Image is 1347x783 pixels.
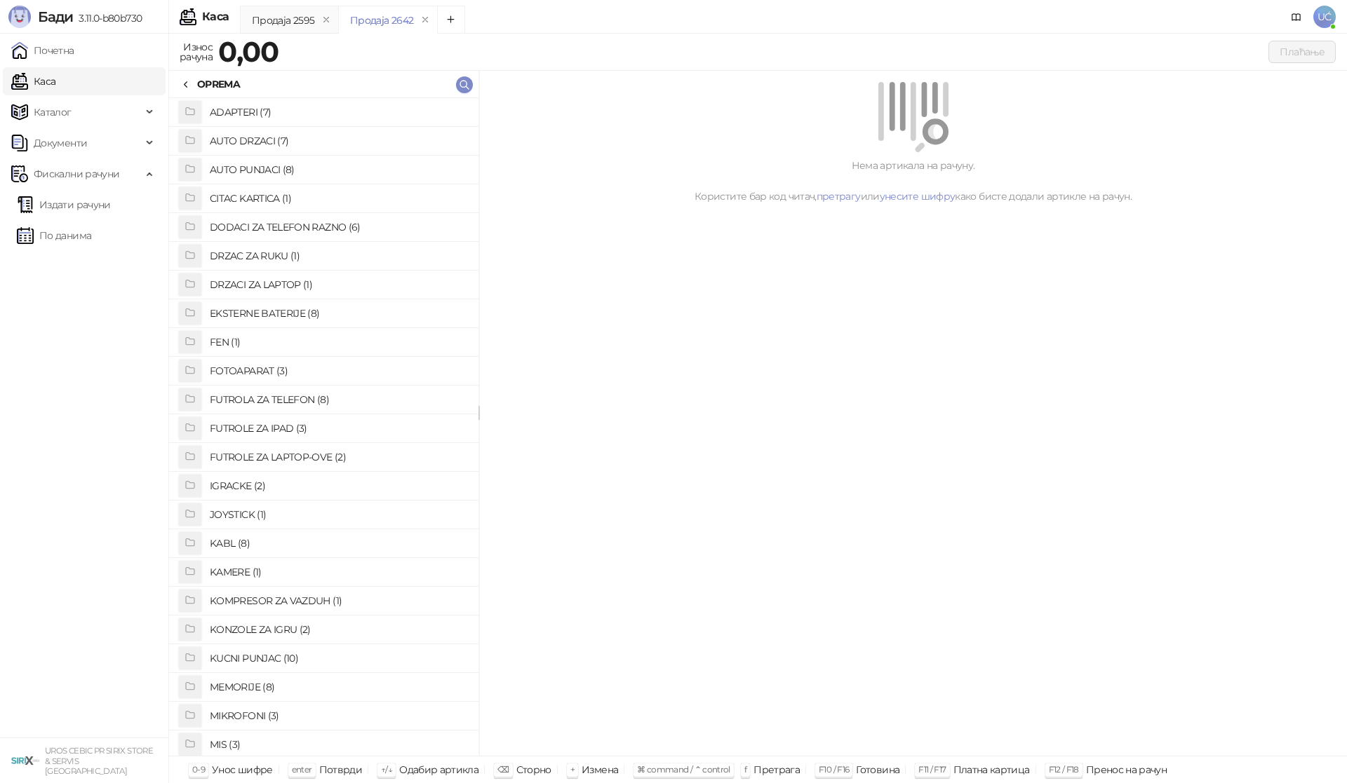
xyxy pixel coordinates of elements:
span: 3.11.0-b80b730 [73,12,142,25]
div: Продаја 2642 [350,13,413,28]
div: Измена [582,761,618,779]
a: Документација [1285,6,1308,28]
span: f [744,764,746,775]
a: Каса [11,67,55,95]
span: Каталог [34,98,72,126]
div: Износ рачуна [177,38,215,66]
h4: AUTO DRZACI (7) [210,130,467,152]
button: remove [317,14,335,26]
button: Add tab [437,6,465,34]
span: + [570,764,575,775]
div: Готовина [856,761,899,779]
h4: MIS (3) [210,733,467,756]
span: UĆ [1313,6,1336,28]
h4: IGRACKE (2) [210,475,467,497]
span: 0-9 [192,764,205,775]
span: F10 / F16 [819,764,849,775]
h4: FOTOAPARAT (3) [210,360,467,382]
div: Продаја 2595 [252,13,314,28]
h4: KABL (8) [210,532,467,554]
span: F12 / F18 [1049,764,1079,775]
span: Бади [38,8,73,25]
h4: KONZOLE ZA IGRU (2) [210,618,467,641]
div: Одабир артикла [399,761,478,779]
h4: MEMORIJE (8) [210,676,467,698]
span: ⌫ [497,764,509,775]
h4: EKSTERNE BATERIJE (8) [210,302,467,325]
button: Плаћање [1268,41,1336,63]
h4: DRZAC ZA RUKU (1) [210,245,467,267]
div: OPREMA [197,76,240,92]
h4: FUTROLA ZA TELEFON (8) [210,388,467,411]
img: 64x64-companyLogo-cb9a1907-c9b0-4601-bb5e-5084e694c383.png [11,747,39,775]
span: ⌘ command / ⌃ control [637,764,730,775]
span: enter [292,764,312,775]
h4: FEN (1) [210,331,467,353]
h4: FUTROLE ZA LAPTOP-OVE (2) [210,446,467,468]
div: Нема артикала на рачуну. Користите бар код читач, или како бисте додали артикле на рачун. [496,158,1330,204]
div: Платна картица [953,761,1030,779]
div: Каса [202,11,229,22]
h4: MIKROFONI (3) [210,704,467,727]
span: Фискални рачуни [34,160,119,188]
h4: JOYSTICK (1) [210,503,467,526]
h4: FUTROLE ZA IPAD (3) [210,417,467,440]
a: По данима [17,222,91,250]
div: Претрага [753,761,800,779]
h4: ADAPTERI (7) [210,101,467,123]
h4: DRZACI ZA LAPTOP (1) [210,273,467,296]
button: remove [416,14,434,26]
h4: KOMPRESOR ZA VAZDUH (1) [210,590,467,612]
div: Унос шифре [212,761,273,779]
a: претрагу [817,190,861,203]
a: Издати рачуни [17,191,111,219]
h4: KUCNI PUNJAC (10) [210,647,467,669]
a: унесите шифру [880,190,956,203]
h4: CITAC KARTICA (1) [210,187,467,210]
span: ↑/↓ [381,764,392,775]
span: F11 / F17 [918,764,946,775]
a: Почетна [11,36,74,64]
div: Сторно [516,761,551,779]
small: UROS CEBIC PR SIRIX STORE & SERVIS [GEOGRAPHIC_DATA] [45,746,153,776]
span: Документи [34,129,87,157]
div: grid [169,98,478,756]
h4: KAMERE (1) [210,561,467,583]
strong: 0,00 [218,34,279,69]
div: Потврди [319,761,363,779]
h4: DODACI ZA TELEFON RAZNO (6) [210,216,467,238]
h4: AUTO PUNJACI (8) [210,158,467,181]
div: Пренос на рачун [1086,761,1167,779]
img: Logo [8,6,31,28]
